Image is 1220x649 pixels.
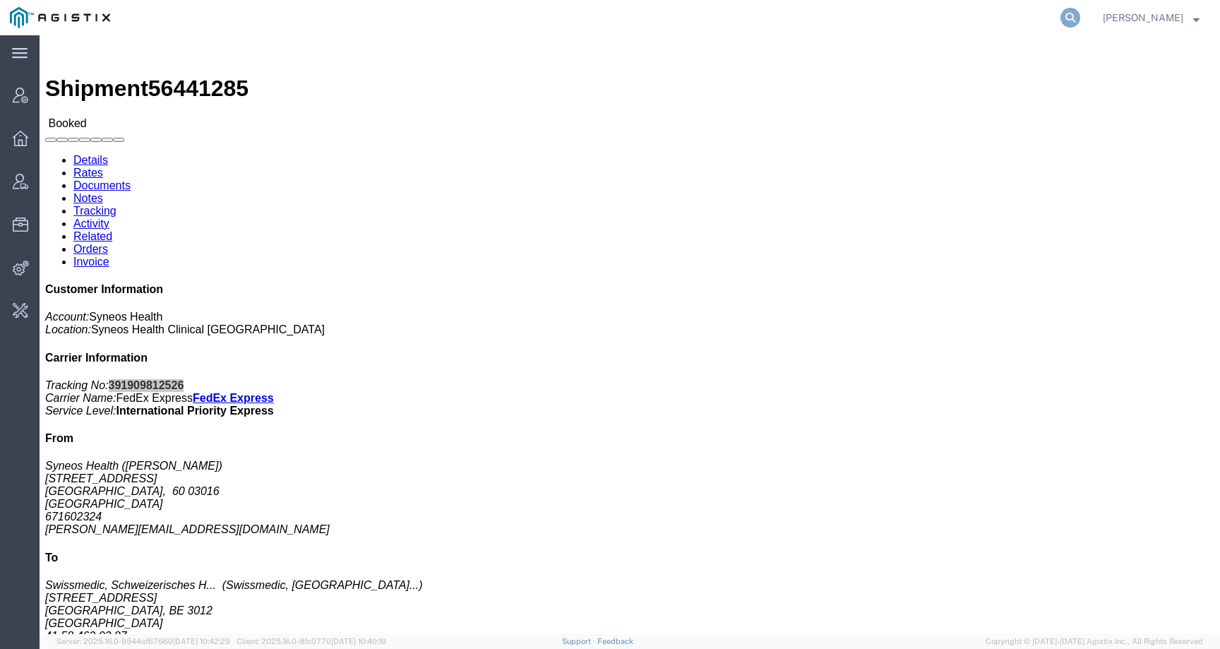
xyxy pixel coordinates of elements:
[562,637,597,645] a: Support
[1103,10,1183,25] span: Kate Petrenko
[597,637,633,645] a: Feedback
[237,637,386,645] span: Client: 2025.16.0-8fc0770
[56,637,230,645] span: Server: 2025.16.0-9544af67660
[986,636,1203,648] span: Copyright © [DATE]-[DATE] Agistix Inc., All Rights Reserved
[173,637,230,645] span: [DATE] 10:42:29
[331,637,386,645] span: [DATE] 10:40:19
[10,7,110,28] img: logo
[1102,9,1200,26] button: [PERSON_NAME]
[40,35,1220,634] iframe: FS Legacy Container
